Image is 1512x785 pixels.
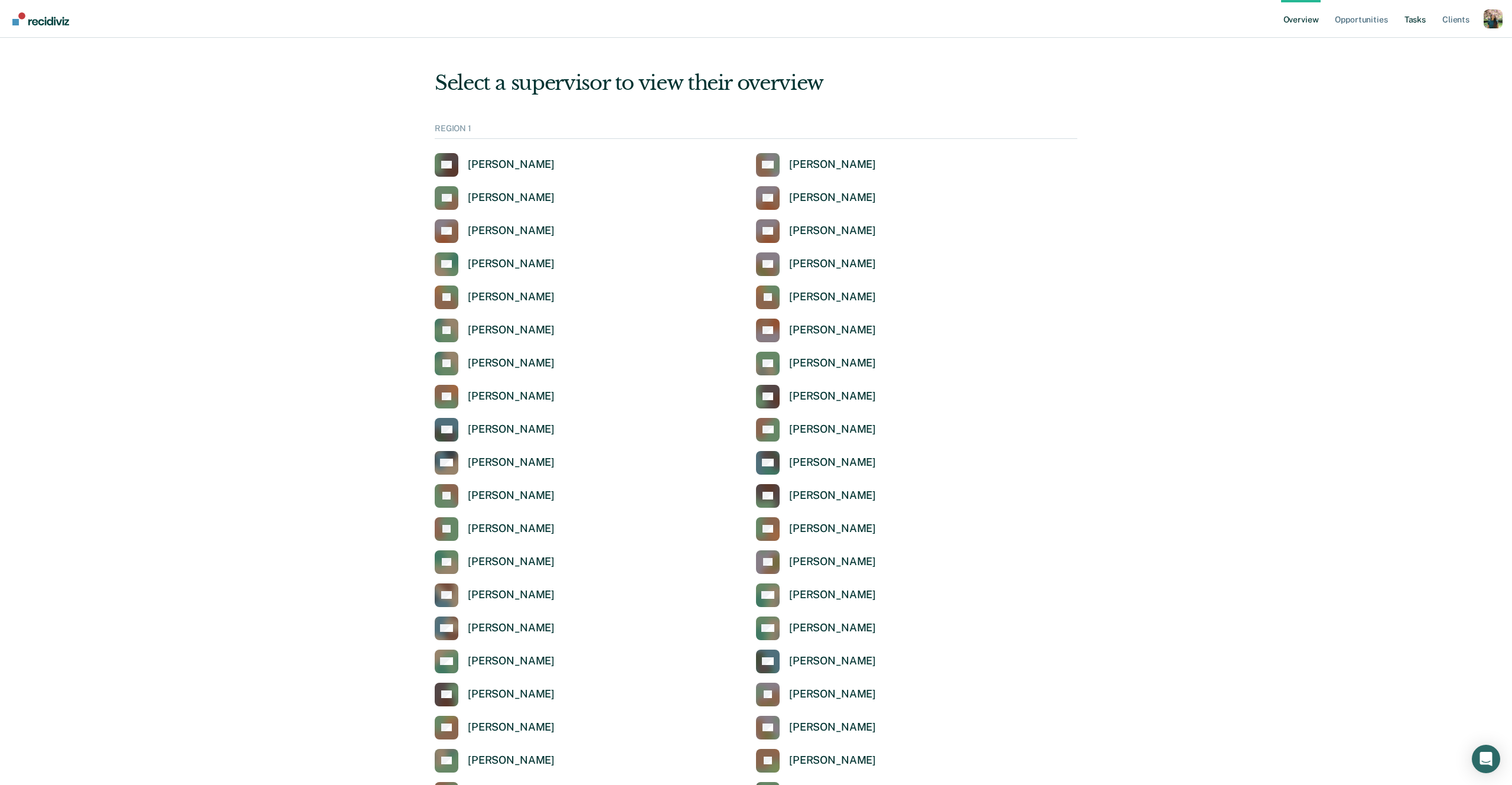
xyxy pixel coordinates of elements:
[435,749,555,773] a: [PERSON_NAME]
[789,390,876,403] div: [PERSON_NAME]
[1484,9,1503,28] button: Profile dropdown button
[468,323,555,337] div: [PERSON_NAME]
[756,352,876,375] a: [PERSON_NAME]
[789,687,876,701] div: [PERSON_NAME]
[435,484,555,508] a: [PERSON_NAME]
[468,754,555,767] div: [PERSON_NAME]
[435,153,555,177] a: [PERSON_NAME]
[468,588,555,602] div: [PERSON_NAME]
[468,555,555,569] div: [PERSON_NAME]
[435,418,555,442] a: [PERSON_NAME]
[756,286,876,309] a: [PERSON_NAME]
[435,186,555,210] a: [PERSON_NAME]
[756,451,876,475] a: [PERSON_NAME]
[756,716,876,739] a: [PERSON_NAME]
[789,456,876,469] div: [PERSON_NAME]
[789,191,876,205] div: [PERSON_NAME]
[435,683,555,706] a: [PERSON_NAME]
[756,484,876,508] a: [PERSON_NAME]
[756,252,876,276] a: [PERSON_NAME]
[756,749,876,773] a: [PERSON_NAME]
[756,385,876,408] a: [PERSON_NAME]
[756,683,876,706] a: [PERSON_NAME]
[435,583,555,607] a: [PERSON_NAME]
[468,356,555,370] div: [PERSON_NAME]
[789,224,876,238] div: [PERSON_NAME]
[435,352,555,375] a: [PERSON_NAME]
[756,186,876,210] a: [PERSON_NAME]
[468,158,555,171] div: [PERSON_NAME]
[789,588,876,602] div: [PERSON_NAME]
[468,621,555,635] div: [PERSON_NAME]
[789,721,876,734] div: [PERSON_NAME]
[1472,745,1500,773] div: Open Intercom Messenger
[789,555,876,569] div: [PERSON_NAME]
[789,158,876,171] div: [PERSON_NAME]
[756,617,876,640] a: [PERSON_NAME]
[789,290,876,304] div: [PERSON_NAME]
[468,423,555,436] div: [PERSON_NAME]
[789,621,876,635] div: [PERSON_NAME]
[756,550,876,574] a: [PERSON_NAME]
[756,319,876,342] a: [PERSON_NAME]
[468,456,555,469] div: [PERSON_NAME]
[435,716,555,739] a: [PERSON_NAME]
[468,257,555,271] div: [PERSON_NAME]
[789,257,876,271] div: [PERSON_NAME]
[756,219,876,243] a: [PERSON_NAME]
[435,71,1077,95] div: Select a supervisor to view their overview
[435,451,555,475] a: [PERSON_NAME]
[789,356,876,370] div: [PERSON_NAME]
[435,617,555,640] a: [PERSON_NAME]
[468,654,555,668] div: [PERSON_NAME]
[435,252,555,276] a: [PERSON_NAME]
[468,687,555,701] div: [PERSON_NAME]
[468,522,555,536] div: [PERSON_NAME]
[789,323,876,337] div: [PERSON_NAME]
[468,721,555,734] div: [PERSON_NAME]
[435,124,1077,139] div: REGION 1
[789,522,876,536] div: [PERSON_NAME]
[468,489,555,502] div: [PERSON_NAME]
[468,224,555,238] div: [PERSON_NAME]
[435,650,555,673] a: [PERSON_NAME]
[468,390,555,403] div: [PERSON_NAME]
[756,517,876,541] a: [PERSON_NAME]
[435,286,555,309] a: [PERSON_NAME]
[468,290,555,304] div: [PERSON_NAME]
[789,654,876,668] div: [PERSON_NAME]
[435,385,555,408] a: [PERSON_NAME]
[435,319,555,342] a: [PERSON_NAME]
[435,550,555,574] a: [PERSON_NAME]
[789,489,876,502] div: [PERSON_NAME]
[468,191,555,205] div: [PERSON_NAME]
[756,650,876,673] a: [PERSON_NAME]
[435,219,555,243] a: [PERSON_NAME]
[756,153,876,177] a: [PERSON_NAME]
[435,517,555,541] a: [PERSON_NAME]
[789,423,876,436] div: [PERSON_NAME]
[789,754,876,767] div: [PERSON_NAME]
[756,418,876,442] a: [PERSON_NAME]
[756,583,876,607] a: [PERSON_NAME]
[12,12,69,25] img: Recidiviz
